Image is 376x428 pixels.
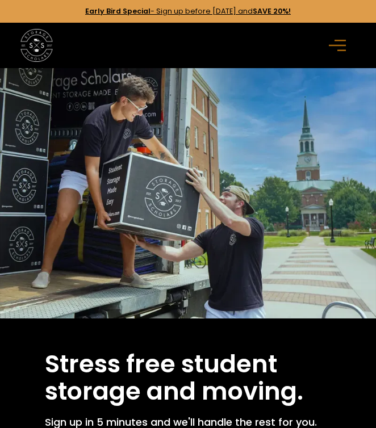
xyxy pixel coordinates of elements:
h1: Stress free student storage and moving. [45,351,331,405]
a: Early Bird Special- Sign up before [DATE] andSAVE 20%! [85,6,291,16]
div: menu [323,29,356,62]
strong: SAVE 20%! [253,6,291,16]
img: Storage Scholars main logo [20,29,53,62]
strong: Early Bird Special [85,6,151,16]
